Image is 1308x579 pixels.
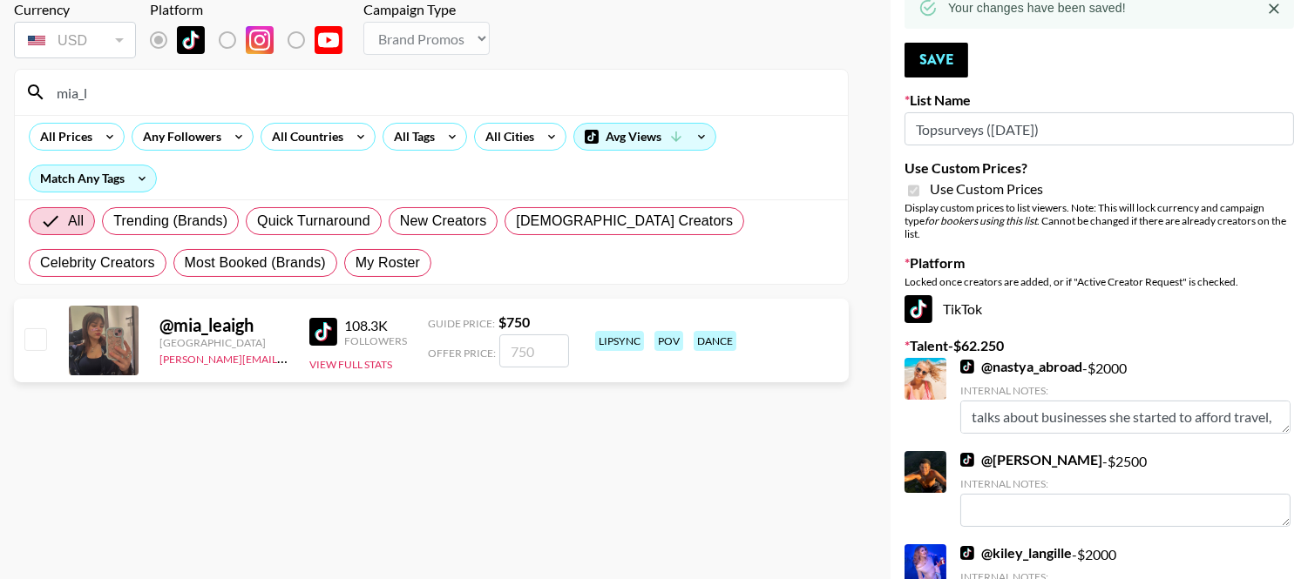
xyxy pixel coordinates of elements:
[383,124,438,150] div: All Tags
[113,211,227,232] span: Trending (Brands)
[261,124,347,150] div: All Countries
[905,159,1294,177] label: Use Custom Prices?
[159,314,288,336] div: @ mia_leaigh
[905,295,932,323] img: TikTok
[40,252,155,273] span: Celebrity Creators
[315,26,342,54] img: YouTube
[150,1,356,18] div: Platform
[17,25,132,56] div: USD
[905,275,1294,288] div: Locked once creators are added, or if "Active Creator Request" is checked.
[960,360,974,374] img: TikTok
[960,453,974,467] img: TikTok
[159,336,288,349] div: [GEOGRAPHIC_DATA]
[132,124,225,150] div: Any Followers
[344,334,407,347] div: Followers
[574,124,715,150] div: Avg Views
[905,43,968,77] button: Save
[344,317,407,334] div: 108.3K
[960,546,974,560] img: TikTok
[309,358,392,371] button: View Full Stats
[905,337,1294,354] label: Talent - $ 62.250
[960,477,1291,490] div: Internal Notes:
[14,1,136,18] div: Currency
[68,211,84,232] span: All
[960,544,1072,562] a: @kiley_langille
[150,22,356,58] div: List locked to TikTok.
[46,78,837,106] input: Search by User Name
[905,295,1294,323] div: TikTok
[428,317,495,330] span: Guide Price:
[30,124,96,150] div: All Prices
[905,91,1294,109] label: List Name
[930,180,1043,198] span: Use Custom Prices
[905,201,1294,240] div: Display custom prices to list viewers. Note: This will lock currency and campaign type . Cannot b...
[356,252,420,273] span: My Roster
[475,124,538,150] div: All Cities
[516,211,733,232] span: [DEMOGRAPHIC_DATA] Creators
[14,18,136,62] div: Currency is locked to USD
[177,26,205,54] img: TikTok
[309,318,337,346] img: TikTok
[246,26,274,54] img: Instagram
[159,349,500,366] a: [PERSON_NAME][EMAIL_ADDRESS][PERSON_NAME][DOMAIN_NAME]
[960,384,1291,397] div: Internal Notes:
[654,331,683,351] div: pov
[400,211,487,232] span: New Creators
[960,358,1082,375] a: @nastya_abroad
[960,451,1291,527] div: - $ 2500
[960,451,1102,468] a: @[PERSON_NAME]
[694,331,736,351] div: dance
[498,313,530,330] strong: $ 750
[595,331,644,351] div: lipsync
[185,252,326,273] span: Most Booked (Brands)
[499,334,569,367] input: 750
[363,1,490,18] div: Campaign Type
[257,211,370,232] span: Quick Turnaround
[925,214,1037,227] em: for bookers using this list
[30,165,156,192] div: Match Any Tags
[428,347,496,360] span: Offer Price:
[960,401,1291,434] textarea: talks about businesses she started to afford travel, ex. spa in [US_STATE], tourism agency to [GE...
[960,358,1291,434] div: - $ 2000
[905,254,1294,272] label: Platform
